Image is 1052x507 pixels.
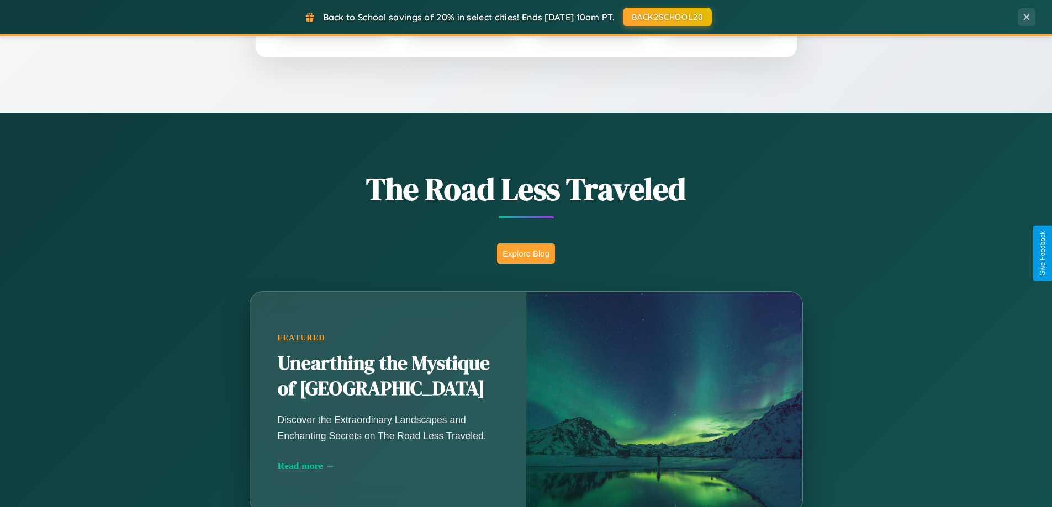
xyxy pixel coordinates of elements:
[278,412,499,443] p: Discover the Extraordinary Landscapes and Enchanting Secrets on The Road Less Traveled.
[323,12,615,23] span: Back to School savings of 20% in select cities! Ends [DATE] 10am PT.
[278,351,499,402] h2: Unearthing the Mystique of [GEOGRAPHIC_DATA]
[1039,231,1046,276] div: Give Feedback
[497,243,555,264] button: Explore Blog
[195,168,858,210] h1: The Road Less Traveled
[623,8,712,26] button: BACK2SCHOOL20
[278,460,499,472] div: Read more →
[278,333,499,343] div: Featured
